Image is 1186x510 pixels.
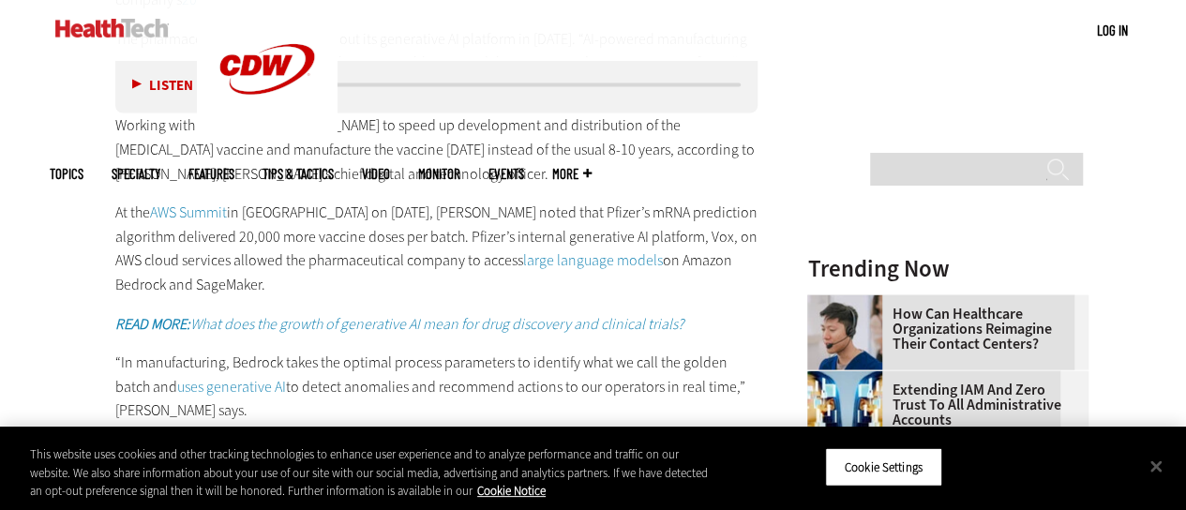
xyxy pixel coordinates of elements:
a: How Can Healthcare Organizations Reimagine Their Contact Centers? [807,307,1077,352]
p: “In manufacturing, Bedrock takes the optimal process parameters to identify what we call the gold... [115,351,758,423]
a: Video [362,167,390,181]
a: Events [488,167,524,181]
a: abstract image of woman with pixelated face [807,371,892,386]
a: AWS Summit [150,202,227,222]
span: Specialty [112,167,160,181]
a: CDW [197,124,338,143]
a: Extending IAM and Zero Trust to All Administrative Accounts [807,382,1077,427]
a: Log in [1097,22,1128,38]
a: Features [188,167,234,181]
em: What does the growth of generative AI mean for drug discovery and clinical trials? [115,314,683,334]
div: This website uses cookies and other tracking technologies to enhance user experience and to analy... [30,445,712,501]
span: Topics [50,167,83,181]
a: Tips & Tactics [263,167,334,181]
strong: READ MORE: [115,314,190,334]
img: Healthcare contact center [807,295,882,370]
a: large language models [523,250,663,270]
img: abstract image of woman with pixelated face [807,371,882,446]
a: READ MORE:What does the growth of generative AI mean for drug discovery and clinical trials? [115,314,683,334]
a: Healthcare contact center [807,295,892,310]
p: At the in [GEOGRAPHIC_DATA] on [DATE], [PERSON_NAME] noted that Pfizer’s mRNA prediction algorith... [115,201,758,296]
button: Cookie Settings [825,447,942,487]
a: MonITor [418,167,460,181]
img: Home [55,19,169,37]
div: User menu [1097,21,1128,40]
button: Close [1135,445,1177,487]
h3: Trending Now [807,257,1088,280]
a: More information about your privacy [477,483,546,499]
span: More [552,167,592,181]
a: uses generative AI [177,377,286,397]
